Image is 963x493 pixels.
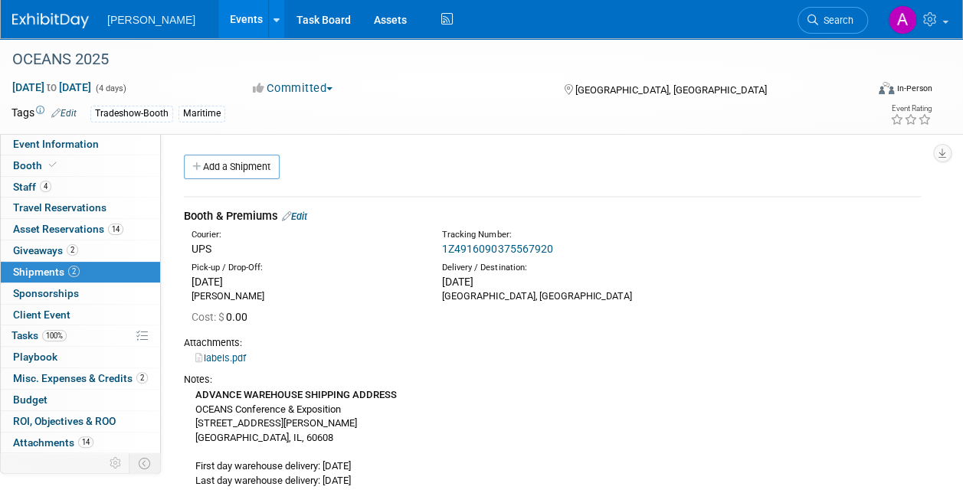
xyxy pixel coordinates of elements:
a: Giveaways2 [1,240,160,261]
a: Asset Reservations14 [1,219,160,240]
a: Edit [51,108,77,119]
span: 14 [108,224,123,235]
span: to [44,81,59,93]
div: Tracking Number: [442,229,732,241]
span: Tasks [11,329,67,341]
a: Misc. Expenses & Credits2 [1,368,160,389]
span: Misc. Expenses & Credits [13,372,148,384]
a: labels.pdf [195,352,246,364]
a: Edit [282,211,307,222]
div: Delivery / Destination: [442,262,670,274]
a: ROI, Objectives & ROO [1,411,160,432]
span: ROI, Objectives & ROO [13,415,116,427]
span: Search [818,15,853,26]
a: Travel Reservations [1,198,160,218]
div: Attachments: [184,336,921,350]
span: 2 [67,244,78,256]
img: ExhibitDay [12,13,89,28]
a: Booth [1,155,160,176]
a: Add a Shipment [184,155,280,179]
div: [GEOGRAPHIC_DATA], [GEOGRAPHIC_DATA] [442,289,670,303]
span: Playbook [13,351,57,363]
span: [PERSON_NAME] [107,14,195,26]
span: 2 [136,372,148,384]
span: Giveaways [13,244,78,256]
a: Staff4 [1,177,160,198]
div: [DATE] [442,274,670,289]
span: 100% [42,330,67,341]
div: [PERSON_NAME] [192,289,419,303]
div: Event Rating [890,105,932,113]
span: Travel Reservations [13,201,106,214]
span: Attachments [13,436,93,449]
div: UPS [192,241,419,256]
span: Cost: $ [192,311,226,323]
a: Attachments14 [1,433,160,453]
span: 2 [68,266,80,277]
div: Booth & Premiums [184,208,921,224]
a: Event Information [1,134,160,155]
td: Tags [11,105,77,122]
td: Toggle Event Tabs [129,453,161,473]
div: Courier: [192,229,419,241]
div: Pick-up / Drop-Off: [192,262,419,274]
div: Tradeshow-Booth [90,106,173,122]
span: 14 [78,436,93,448]
span: Event Information [13,138,99,150]
span: Budget [13,393,47,406]
span: (4 days) [94,83,126,93]
div: [DATE] [192,274,419,289]
i: Booth reservation complete [49,161,57,169]
span: Client Event [13,309,70,321]
div: Notes: [184,373,921,387]
div: OCEANS Conference & Exposition [STREET_ADDRESS][PERSON_NAME] [GEOGRAPHIC_DATA], IL, 60608 First d... [184,387,921,488]
div: OCEANS 2025 [7,46,853,73]
img: Amy Reese [888,5,917,34]
span: Asset Reservations [13,223,123,235]
a: Shipments2 [1,262,160,282]
a: Client Event [1,305,160,325]
a: Tasks100% [1,325,160,346]
span: Booth [13,159,60,171]
a: Budget [1,390,160,410]
td: Personalize Event Tab Strip [103,453,129,473]
span: [GEOGRAPHIC_DATA], [GEOGRAPHIC_DATA] [575,84,767,96]
span: Staff [13,181,51,193]
a: Search [798,7,868,34]
div: Maritime [179,106,225,122]
button: Committed [247,80,339,96]
span: Shipments [13,266,80,278]
span: Sponsorships [13,287,79,299]
b: ADVANCE WAREHOUSE SHIPPING ADDRESS [195,389,397,400]
a: Playbook [1,347,160,367]
div: Event Format [798,80,932,103]
img: Format-Inperson.png [879,82,894,94]
span: [DATE] [DATE] [11,80,92,94]
div: In-Person [896,83,932,94]
a: 1Z4916090375567920 [442,243,552,255]
span: 4 [40,181,51,192]
a: Sponsorships [1,283,160,304]
span: 0.00 [192,311,254,323]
